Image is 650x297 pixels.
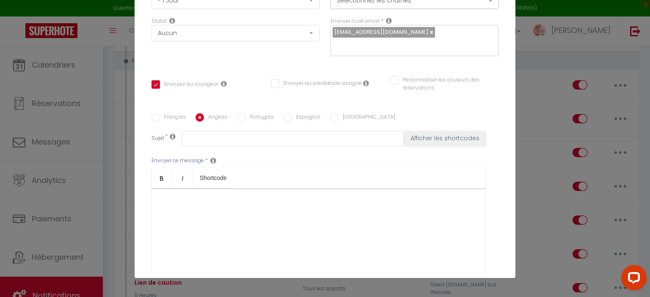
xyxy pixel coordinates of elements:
[386,17,392,24] i: Recipient
[363,80,369,87] i: Envoyer au prestataire si il est assigné
[221,80,227,87] i: Envoyer au voyageur
[614,262,650,297] iframe: LiveChat chat widget
[151,134,164,143] label: Sujet
[151,17,167,25] label: Statut
[245,113,274,123] label: Portugais
[292,113,320,123] label: Espagnol
[334,28,429,36] span: [EMAIL_ADDRESS][DOMAIN_NAME]
[169,17,175,24] i: Booking status
[172,168,193,188] a: Italic
[170,133,176,140] i: Subject
[160,113,186,123] label: Français
[204,113,227,123] label: Anglais
[404,131,486,146] button: Afficher les shortcodes
[151,157,204,165] label: Envoyer ce message
[339,113,395,123] label: [GEOGRAPHIC_DATA]
[331,17,380,25] label: Envoyer à cet email
[210,157,216,164] i: Message
[151,168,172,188] a: Bold
[193,168,234,188] a: Shortcode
